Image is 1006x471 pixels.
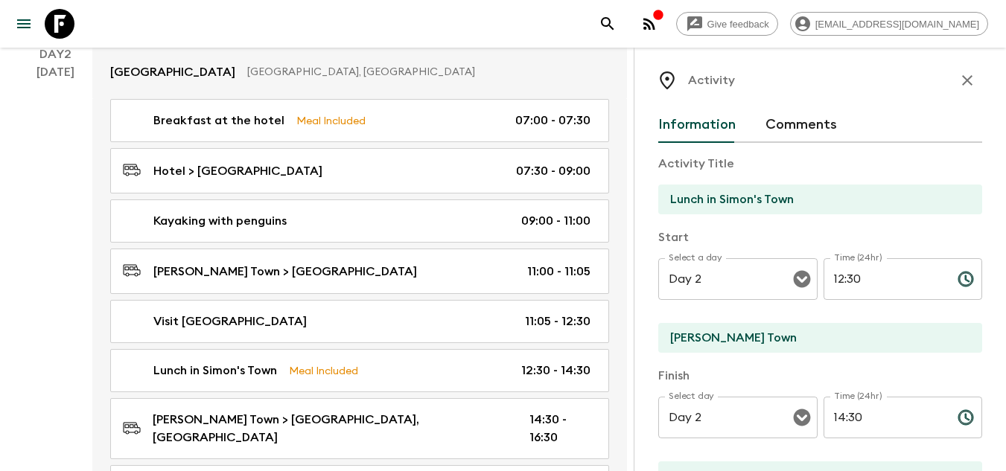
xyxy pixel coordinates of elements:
label: Select a day [669,251,722,264]
button: search adventures [593,9,623,39]
p: 11:00 - 11:05 [527,263,590,281]
p: 11:05 - 12:30 [525,313,590,330]
button: Choose time, selected time is 2:30 PM [951,403,981,432]
p: [GEOGRAPHIC_DATA] [110,63,235,81]
p: 12:30 - 14:30 [521,362,590,379]
p: Breakfast at the hotel [153,112,284,129]
button: menu [9,9,39,39]
p: [PERSON_NAME] Town > [GEOGRAPHIC_DATA] [153,263,417,281]
input: Start Location [658,323,970,353]
input: E.g Hozuagawa boat tour [658,185,970,214]
a: [PERSON_NAME] Town > [GEOGRAPHIC_DATA]11:00 - 11:05 [110,249,609,294]
p: 09:00 - 11:00 [521,212,590,230]
input: hh:mm [824,258,946,300]
a: [GEOGRAPHIC_DATA][GEOGRAPHIC_DATA], [GEOGRAPHIC_DATA] [92,45,627,99]
a: Give feedback [676,12,778,36]
p: Finish [658,367,982,385]
p: Hotel > [GEOGRAPHIC_DATA] [153,162,322,180]
p: Visit [GEOGRAPHIC_DATA] [153,313,307,330]
button: Open [792,407,812,428]
p: 07:30 - 09:00 [516,162,590,180]
p: Day 2 [18,45,92,63]
p: Activity [688,71,735,89]
p: Meal Included [289,362,358,379]
button: Open [792,269,812,289]
a: Lunch in Simon's TownMeal Included12:30 - 14:30 [110,349,609,392]
p: Kayaking with penguins [153,212,287,230]
p: 14:30 - 16:30 [529,411,590,446]
button: Information [658,107,736,143]
span: Give feedback [699,19,777,30]
label: Time (24hr) [834,390,882,403]
label: Select day [669,390,714,403]
label: Time (24hr) [834,251,882,264]
a: Breakfast at the hotelMeal Included07:00 - 07:30 [110,99,609,142]
p: Activity Title [658,155,982,173]
button: Comments [765,107,837,143]
p: [PERSON_NAME] Town > [GEOGRAPHIC_DATA], [GEOGRAPHIC_DATA] [153,411,506,446]
input: hh:mm [824,397,946,438]
a: Visit [GEOGRAPHIC_DATA]11:05 - 12:30 [110,300,609,343]
p: Start [658,228,982,246]
p: [GEOGRAPHIC_DATA], [GEOGRAPHIC_DATA] [247,65,597,80]
p: 07:00 - 07:30 [515,112,590,129]
div: [EMAIL_ADDRESS][DOMAIN_NAME] [790,12,988,36]
button: Choose time, selected time is 12:30 PM [951,264,981,294]
a: [PERSON_NAME] Town > [GEOGRAPHIC_DATA], [GEOGRAPHIC_DATA]14:30 - 16:30 [110,398,609,459]
a: Hotel > [GEOGRAPHIC_DATA]07:30 - 09:00 [110,148,609,193]
a: Kayaking with penguins09:00 - 11:00 [110,199,609,243]
span: [EMAIL_ADDRESS][DOMAIN_NAME] [807,19,987,30]
p: Meal Included [296,112,366,129]
p: Lunch in Simon's Town [153,362,277,379]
